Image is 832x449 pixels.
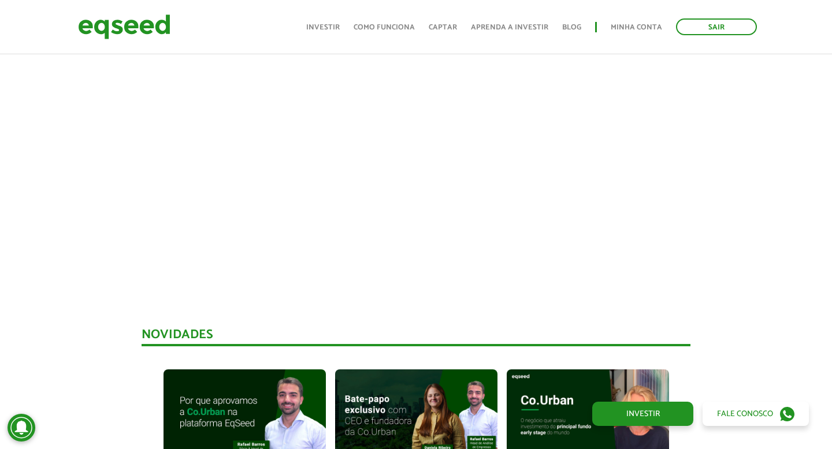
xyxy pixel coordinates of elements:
a: Fale conosco [703,402,809,426]
img: EqSeed [78,12,170,42]
a: Sair [676,18,757,35]
a: Blog [562,24,581,31]
div: Novidades [142,328,690,346]
a: Investir [592,402,693,426]
a: Como funciona [354,24,415,31]
a: Captar [429,24,457,31]
a: Investir [306,24,340,31]
a: Minha conta [611,24,662,31]
a: Aprenda a investir [471,24,548,31]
